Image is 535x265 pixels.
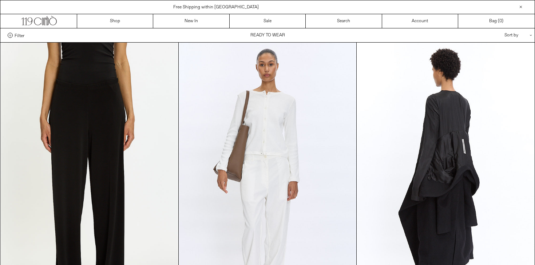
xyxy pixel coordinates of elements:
div: Sort by [462,28,527,42]
span: Filter [15,33,24,38]
a: Free Shipping within [GEOGRAPHIC_DATA] [173,4,259,10]
a: Account [382,14,458,28]
a: Bag () [458,14,534,28]
a: New In [153,14,229,28]
a: Sale [230,14,306,28]
a: Search [306,14,382,28]
a: Shop [77,14,153,28]
span: 0 [499,18,502,24]
span: ) [499,18,503,24]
